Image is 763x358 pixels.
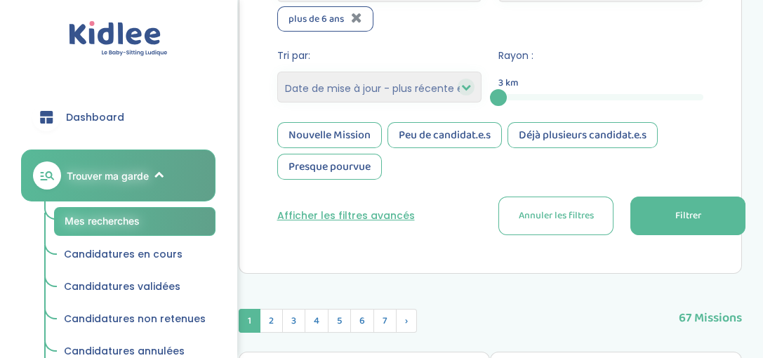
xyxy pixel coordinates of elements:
span: Suivant » [396,309,417,333]
div: Peu de candidat.e.s [387,122,502,148]
span: 4 [305,309,329,333]
span: 3 km [498,76,519,91]
a: Candidatures validées [54,274,215,300]
span: Trouver ma garde [67,168,149,183]
a: Candidatures non retenues [54,306,215,333]
a: Dashboard [21,92,215,142]
span: Annuler les filtres [519,208,594,223]
div: Déjà plusieurs candidat.e.s [507,122,658,148]
span: 5 [328,309,351,333]
a: Mes recherches [54,207,215,236]
span: 6 [350,309,374,333]
div: Nouvelle Mission [277,122,382,148]
button: Filtrer [630,197,745,235]
span: 3 [282,309,305,333]
span: 7 [373,309,397,333]
span: Filtrer [675,208,701,223]
img: logo.svg [69,21,168,57]
span: 1 [239,309,260,333]
span: Candidatures en cours [64,247,183,261]
span: Dashboard [66,110,124,125]
button: Annuler les filtres [498,197,613,235]
div: Presque pourvue [277,154,382,180]
span: Mes recherches [65,215,140,227]
span: plus de 6 ans [288,11,344,27]
a: Candidatures en cours [54,241,215,268]
span: Candidatures non retenues [64,312,206,326]
span: Candidatures annulées [64,344,185,358]
a: Trouver ma garde [21,150,215,201]
span: 67 Missions [679,295,742,328]
span: Rayon : [498,48,703,63]
span: Candidatures validées [64,279,180,293]
span: Tri par: [277,48,482,63]
button: Afficher les filtres avancés [277,208,415,223]
span: 2 [260,309,283,333]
